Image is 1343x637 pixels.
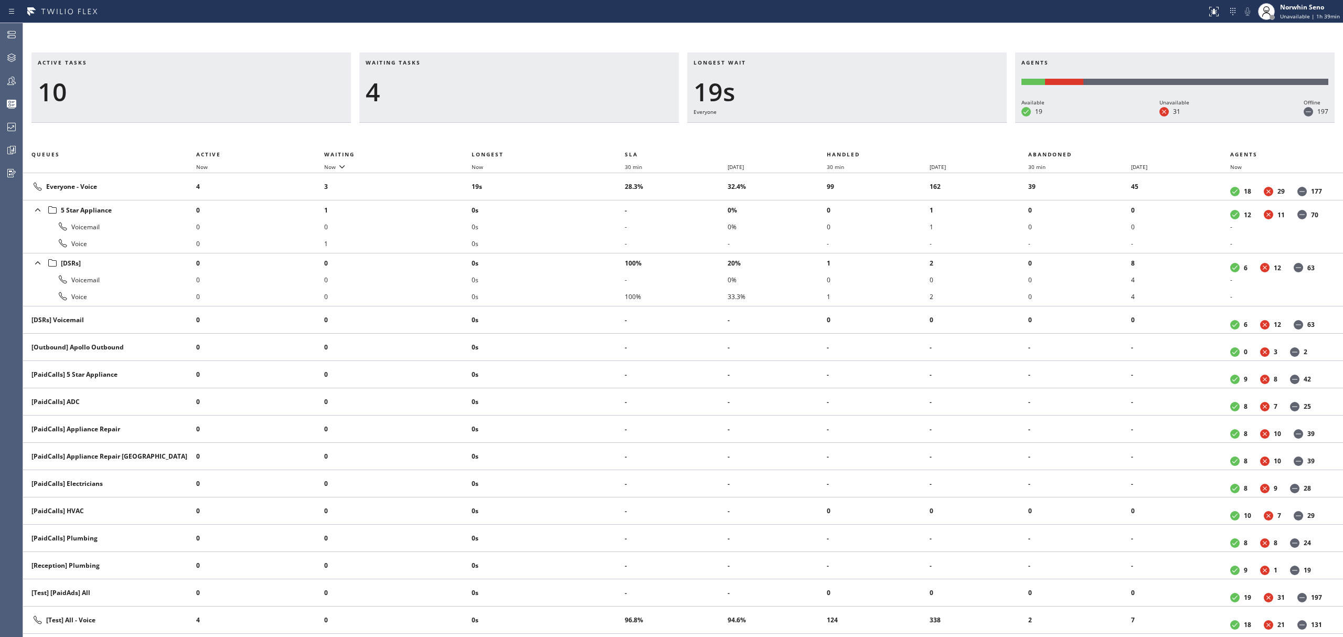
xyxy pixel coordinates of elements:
li: 39 [1028,178,1131,195]
li: 2 [930,288,1029,305]
li: 0 [930,312,1029,328]
div: [PaidCalls] Appliance Repair [31,424,188,433]
li: 0% [728,271,827,288]
dt: Available [1230,187,1240,196]
li: 0% [728,201,827,218]
li: 4 [1131,288,1230,305]
dt: Unavailable [1260,538,1270,548]
dd: 10 [1244,511,1251,520]
li: - [625,448,728,465]
li: - [1230,235,1330,252]
dd: 177 [1311,187,1322,196]
dt: Offline [1290,402,1299,411]
li: 0 [324,366,472,383]
dt: Available [1230,263,1240,272]
li: - [1131,235,1230,252]
dd: 63 [1307,320,1315,329]
span: Now [196,163,208,171]
li: - [728,448,827,465]
li: 0 [196,530,324,547]
li: - [827,448,930,465]
li: - [625,585,728,601]
li: 0 [324,288,472,305]
li: - [625,394,728,410]
div: Voice [31,237,188,250]
dd: 29 [1277,187,1285,196]
dd: 3 [1274,347,1277,356]
dt: Offline [1290,484,1299,493]
li: - [1028,394,1131,410]
li: 99 [827,178,930,195]
dt: Unavailable [1260,566,1270,575]
li: 0 [196,394,324,410]
li: 0 [827,503,930,519]
li: 0 [196,339,324,356]
span: [DATE] [728,163,744,171]
li: 0 [1131,201,1230,218]
span: [DATE] [1131,163,1147,171]
li: 0 [1131,503,1230,519]
li: - [1131,421,1230,438]
span: Handled [827,151,860,158]
dd: 12 [1274,320,1281,329]
li: 0 [324,254,472,271]
dt: Unavailable [1260,320,1270,330]
li: - [1230,218,1330,235]
span: Now [1230,163,1242,171]
div: [PaidCalls] ADC [31,397,188,406]
dd: 8 [1244,538,1248,547]
dd: 24 [1304,538,1311,547]
li: 0 [196,201,324,218]
li: 1 [827,288,930,305]
li: 0 [1028,201,1131,218]
li: 0s [472,475,625,492]
dd: 0 [1244,347,1248,356]
li: 0 [324,394,472,410]
dt: Unavailable [1260,375,1270,384]
li: - [728,339,827,356]
li: 0 [1028,218,1131,235]
div: Voicemail [31,273,188,286]
li: - [827,421,930,438]
li: 0 [1028,271,1131,288]
li: 0 [1028,312,1131,328]
dt: Unavailable [1260,263,1270,272]
div: 19s [694,77,1000,107]
li: 0 [196,585,324,601]
span: Queues [31,151,60,158]
li: - [625,339,728,356]
dt: Unavailable [1260,429,1270,439]
li: 0 [324,557,472,574]
dt: Offline [1290,566,1299,575]
li: 100% [625,254,728,271]
li: - [1131,557,1230,574]
dd: 6 [1244,320,1248,329]
dd: 7 [1274,402,1277,411]
li: 1 [324,201,472,218]
dd: 70 [1311,210,1318,219]
dd: 63 [1307,263,1315,272]
li: 0s [472,288,625,305]
li: - [1028,421,1131,438]
li: 3 [324,178,472,195]
dd: 2 [1304,347,1307,356]
li: - [930,235,1029,252]
li: 0s [472,503,625,519]
dd: 10 [1274,429,1281,438]
li: 0 [324,448,472,465]
li: 0 [1028,288,1131,305]
li: - [930,530,1029,547]
span: Agents [1230,151,1257,158]
li: 0 [196,235,324,252]
span: 30 min [827,163,844,171]
li: 0s [472,201,625,218]
li: 19s [472,178,625,195]
li: 32.4% [728,178,827,195]
span: [DATE] [930,163,946,171]
span: Unavailable | 1h 39min [1280,13,1340,20]
li: 0s [472,448,625,465]
li: - [1131,394,1230,410]
dd: 8 [1274,375,1277,384]
dd: 8 [1244,456,1248,465]
div: Everyone - Voice [31,181,188,193]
